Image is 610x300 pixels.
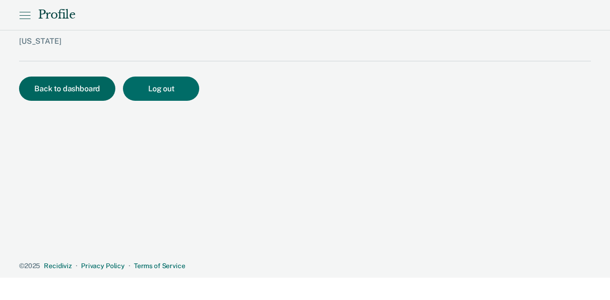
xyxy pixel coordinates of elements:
[19,262,40,270] span: © 2025
[19,77,115,101] button: Back to dashboard
[19,85,123,93] a: Back to dashboard
[44,262,72,270] a: Recidiviz
[134,262,185,270] a: Terms of Service
[19,262,591,270] div: · ·
[123,77,199,101] button: Log out
[38,8,75,22] div: Profile
[19,37,315,61] div: [US_STATE]
[81,262,125,270] a: Privacy Policy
